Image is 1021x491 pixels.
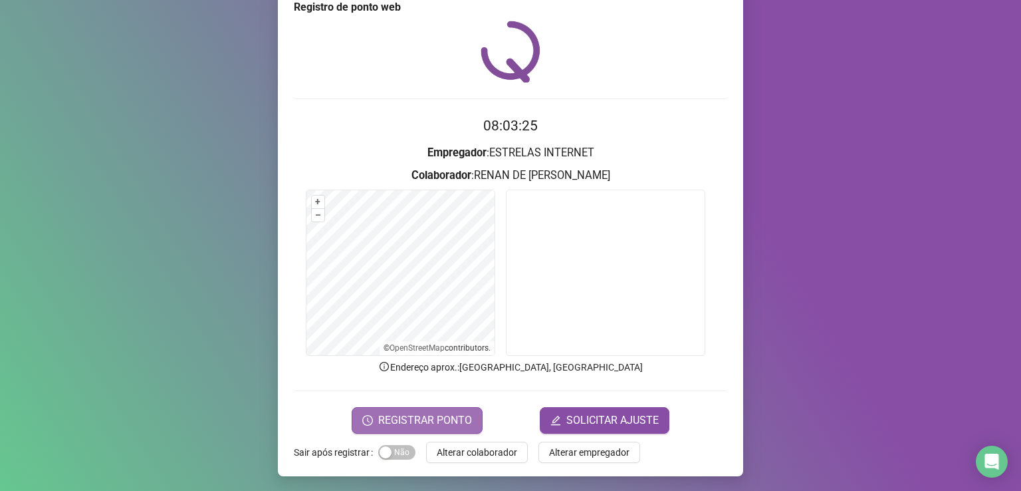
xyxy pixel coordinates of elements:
li: © contributors. [384,343,491,353]
button: – [312,209,324,222]
button: Alterar colaborador [426,442,528,463]
span: Alterar colaborador [437,445,517,460]
time: 08:03:25 [483,118,538,134]
strong: Empregador [427,146,487,159]
p: Endereço aprox. : [GEOGRAPHIC_DATA], [GEOGRAPHIC_DATA] [294,360,727,375]
button: REGISTRAR PONTO [352,407,483,434]
span: clock-circle [362,415,373,426]
div: Open Intercom Messenger [976,446,1008,478]
label: Sair após registrar [294,442,378,463]
span: edit [550,415,561,426]
img: QRPoint [481,21,540,82]
a: OpenStreetMap [390,343,445,353]
h3: : RENAN DE [PERSON_NAME] [294,167,727,184]
span: Alterar empregador [549,445,629,460]
h3: : ESTRELAS INTERNET [294,144,727,162]
button: + [312,196,324,208]
span: SOLICITAR AJUSTE [566,412,659,428]
button: editSOLICITAR AJUSTE [540,407,669,434]
span: REGISTRAR PONTO [378,412,472,428]
strong: Colaborador [411,169,471,182]
span: info-circle [378,361,390,373]
button: Alterar empregador [538,442,640,463]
